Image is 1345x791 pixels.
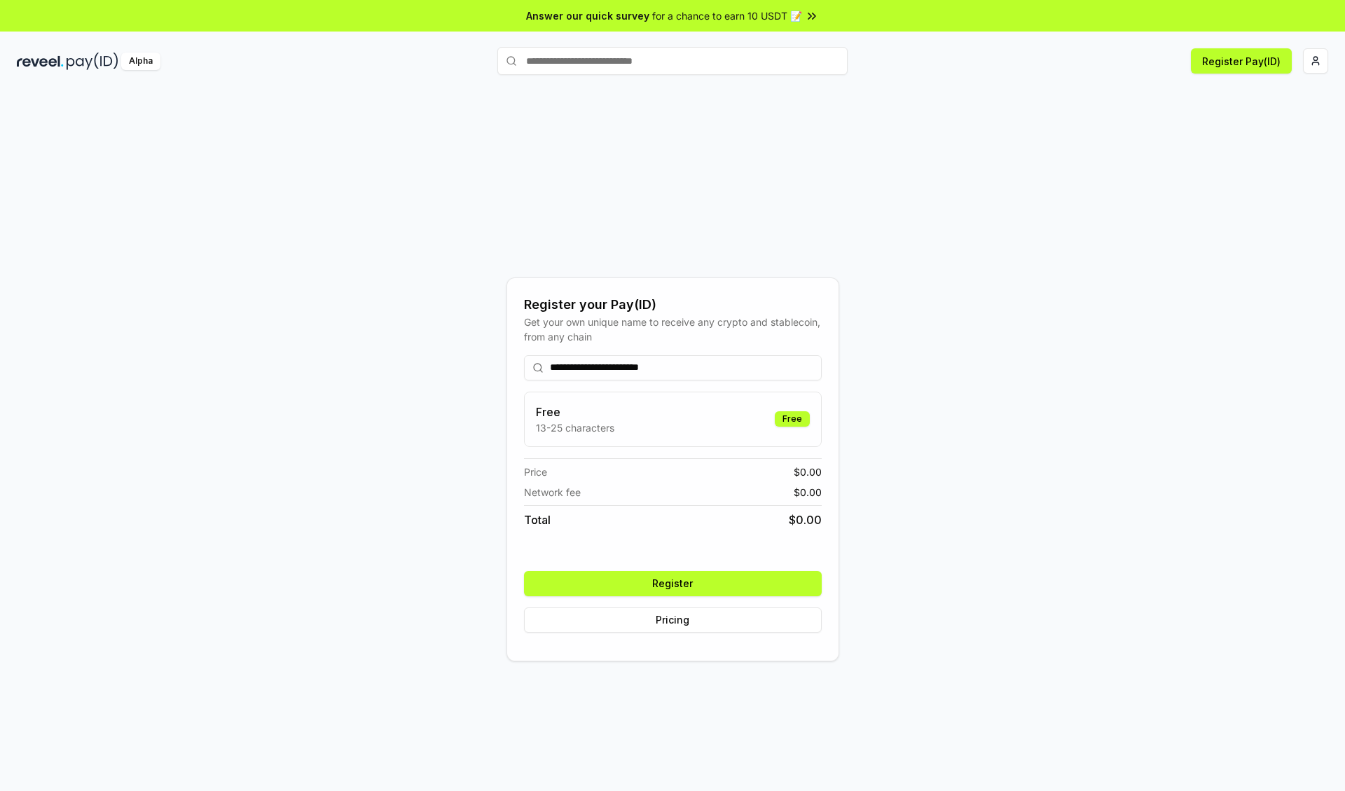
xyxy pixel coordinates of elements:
[524,315,822,344] div: Get your own unique name to receive any crypto and stablecoin, from any chain
[121,53,160,70] div: Alpha
[794,485,822,500] span: $ 0.00
[524,607,822,633] button: Pricing
[524,571,822,596] button: Register
[524,485,581,500] span: Network fee
[536,404,614,420] h3: Free
[17,53,64,70] img: reveel_dark
[775,411,810,427] div: Free
[536,420,614,435] p: 13-25 characters
[526,8,649,23] span: Answer our quick survey
[1191,48,1292,74] button: Register Pay(ID)
[794,465,822,479] span: $ 0.00
[524,511,551,528] span: Total
[524,295,822,315] div: Register your Pay(ID)
[524,465,547,479] span: Price
[652,8,802,23] span: for a chance to earn 10 USDT 📝
[789,511,822,528] span: $ 0.00
[67,53,118,70] img: pay_id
